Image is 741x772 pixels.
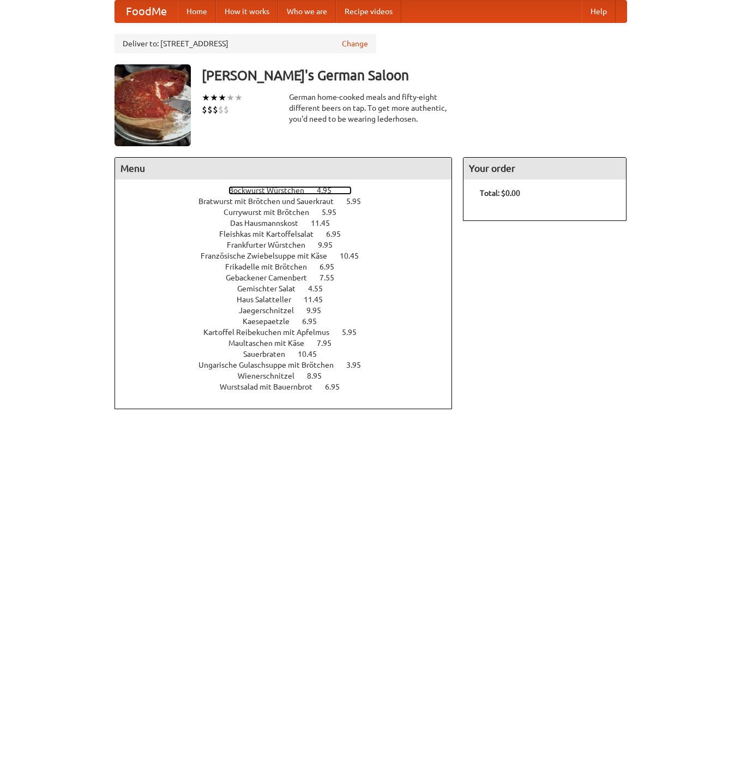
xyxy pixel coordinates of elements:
a: Frikadelle mit Brötchen 6.95 [225,262,354,271]
a: Jaegerschnitzel 9.95 [239,306,341,315]
span: Sauerbraten [243,350,296,358]
span: 6.95 [302,317,328,326]
span: Jaegerschnitzel [239,306,305,315]
span: Fleishkas mit Kartoffelsalat [219,230,324,238]
span: Das Hausmannskost [230,219,309,228]
b: Total: $0.00 [480,189,520,198]
a: Recipe videos [336,1,401,22]
li: ★ [202,92,210,104]
span: Ungarische Gulaschsuppe mit Brötchen [198,361,345,369]
a: Gemischter Salat 4.55 [237,284,343,293]
span: 11.45 [311,219,341,228]
a: Maultaschen mit Käse 7.95 [228,339,352,348]
span: 11.45 [304,295,334,304]
span: Frikadelle mit Brötchen [225,262,318,271]
span: Wurstsalad mit Bauernbrot [220,382,323,391]
a: Französische Zwiebelsuppe mit Käse 10.45 [201,252,379,260]
span: 9.95 [306,306,332,315]
li: $ [202,104,207,116]
a: Sauerbraten 10.45 [243,350,337,358]
span: Gebackener Camenbert [226,273,318,282]
a: Das Hausmannskost 11.45 [230,219,350,228]
a: Haus Salatteller 11.45 [237,295,343,304]
li: $ [207,104,213,116]
span: Frankfurter Würstchen [227,241,316,249]
a: Help [582,1,616,22]
a: Wienerschnitzel 8.95 [238,372,342,380]
span: Bratwurst mit Brötchen und Sauerkraut [198,197,345,206]
li: $ [213,104,218,116]
a: Wurstsalad mit Bauernbrot 6.95 [220,382,360,391]
span: 3.95 [346,361,372,369]
span: 8.95 [307,372,333,380]
span: 4.55 [308,284,334,293]
a: Fleishkas mit Kartoffelsalat 6.95 [219,230,361,238]
h3: [PERSON_NAME]'s German Saloon [202,64,627,86]
li: ★ [218,92,226,104]
span: 7.95 [317,339,342,348]
li: ★ [226,92,234,104]
h4: Your order [463,158,626,179]
span: Gemischter Salat [237,284,306,293]
span: 6.95 [320,262,345,271]
span: 10.45 [340,252,370,260]
a: Ungarische Gulaschsuppe mit Brötchen 3.95 [198,361,381,369]
a: Gebackener Camenbert 7.55 [226,273,354,282]
li: $ [224,104,229,116]
span: 9.95 [318,241,344,249]
span: 10.45 [298,350,328,358]
li: ★ [210,92,218,104]
span: 5.95 [342,328,368,337]
span: Currywurst mit Brötchen [224,208,320,217]
a: Bockwurst Würstchen 4.95 [228,186,352,195]
div: Deliver to: [STREET_ADDRESS] [115,34,376,53]
span: Kaesepaetzle [243,317,300,326]
span: 7.55 [320,273,345,282]
a: Frankfurter Würstchen 9.95 [227,241,353,249]
a: Who we are [278,1,336,22]
span: Kartoffel Reibekuchen mit Apfelmus [203,328,340,337]
a: How it works [216,1,278,22]
li: $ [218,104,224,116]
span: Haus Salatteller [237,295,302,304]
span: 6.95 [326,230,352,238]
span: Wienerschnitzel [238,372,305,380]
a: Home [178,1,216,22]
span: 5.95 [322,208,347,217]
span: 5.95 [346,197,372,206]
span: Bockwurst Würstchen [228,186,315,195]
h4: Menu [115,158,452,179]
span: 6.95 [325,382,351,391]
a: Change [342,38,368,49]
li: ★ [234,92,243,104]
span: Französische Zwiebelsuppe mit Käse [201,252,338,260]
a: FoodMe [115,1,178,22]
span: Maultaschen mit Käse [228,339,315,348]
div: German home-cooked meals and fifty-eight different beers on tap. To get more authentic, you'd nee... [289,92,453,124]
img: angular.jpg [115,64,191,146]
a: Kartoffel Reibekuchen mit Apfelmus 5.95 [203,328,377,337]
a: Kaesepaetzle 6.95 [243,317,337,326]
a: Currywurst mit Brötchen 5.95 [224,208,357,217]
span: 4.95 [317,186,342,195]
a: Bratwurst mit Brötchen und Sauerkraut 5.95 [198,197,381,206]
